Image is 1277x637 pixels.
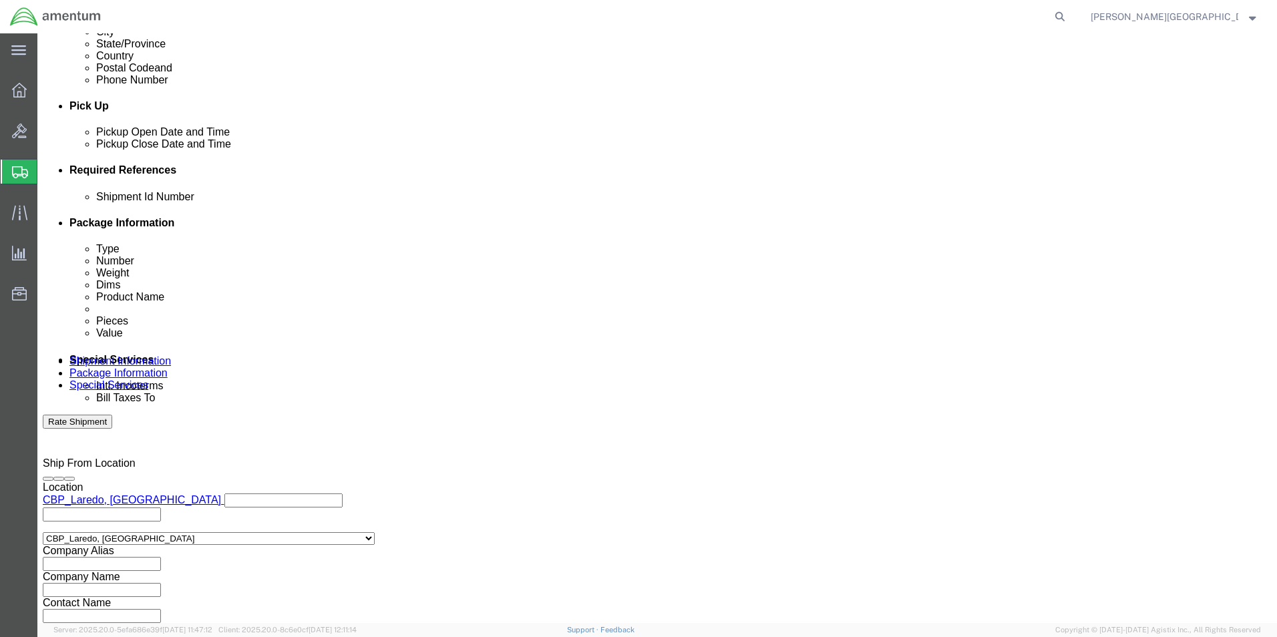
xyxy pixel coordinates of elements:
[600,626,634,634] a: Feedback
[309,626,357,634] span: [DATE] 12:11:14
[37,33,1277,623] iframe: FS Legacy Container
[1055,624,1261,636] span: Copyright © [DATE]-[DATE] Agistix Inc., All Rights Reserved
[53,626,212,634] span: Server: 2025.20.0-5efa686e39f
[9,7,102,27] img: logo
[1090,9,1258,25] button: [PERSON_NAME][GEOGRAPHIC_DATA]
[567,626,600,634] a: Support
[1091,9,1238,24] span: ROMAN TRUJILLO
[218,626,357,634] span: Client: 2025.20.0-8c6e0cf
[162,626,212,634] span: [DATE] 11:47:12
